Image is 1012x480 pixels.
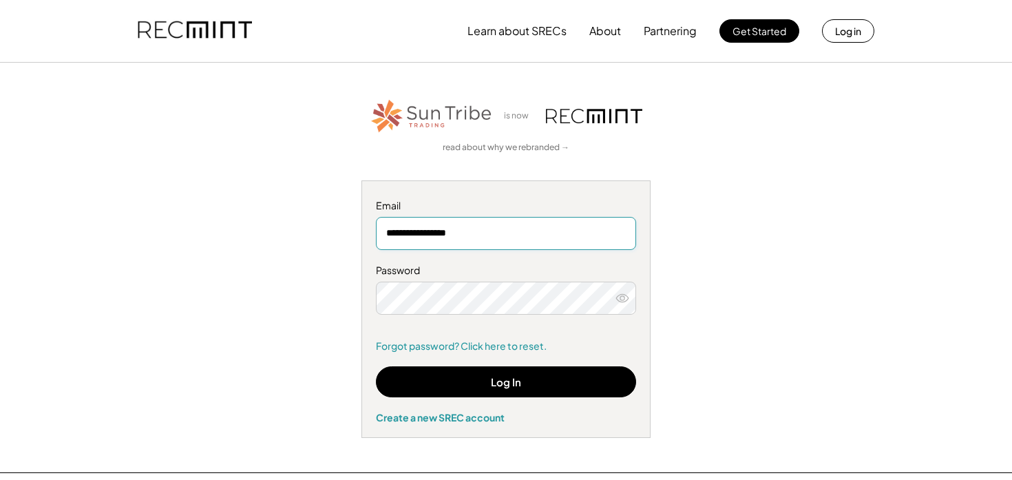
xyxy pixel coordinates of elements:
button: Log in [822,19,874,43]
img: recmint-logotype%403x.png [546,109,642,123]
div: is now [500,110,539,122]
div: Email [376,199,636,213]
div: Create a new SREC account [376,411,636,424]
img: recmint-logotype%403x.png [138,8,252,54]
button: Get Started [719,19,799,43]
button: About [589,17,621,45]
button: Learn about SRECs [467,17,567,45]
a: Forgot password? Click here to reset. [376,340,636,353]
div: Password [376,264,636,278]
a: read about why we rebranded → [443,142,569,154]
button: Partnering [644,17,697,45]
button: Log In [376,366,636,397]
img: STT_Horizontal_Logo%2B-%2BColor.png [370,97,494,135]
